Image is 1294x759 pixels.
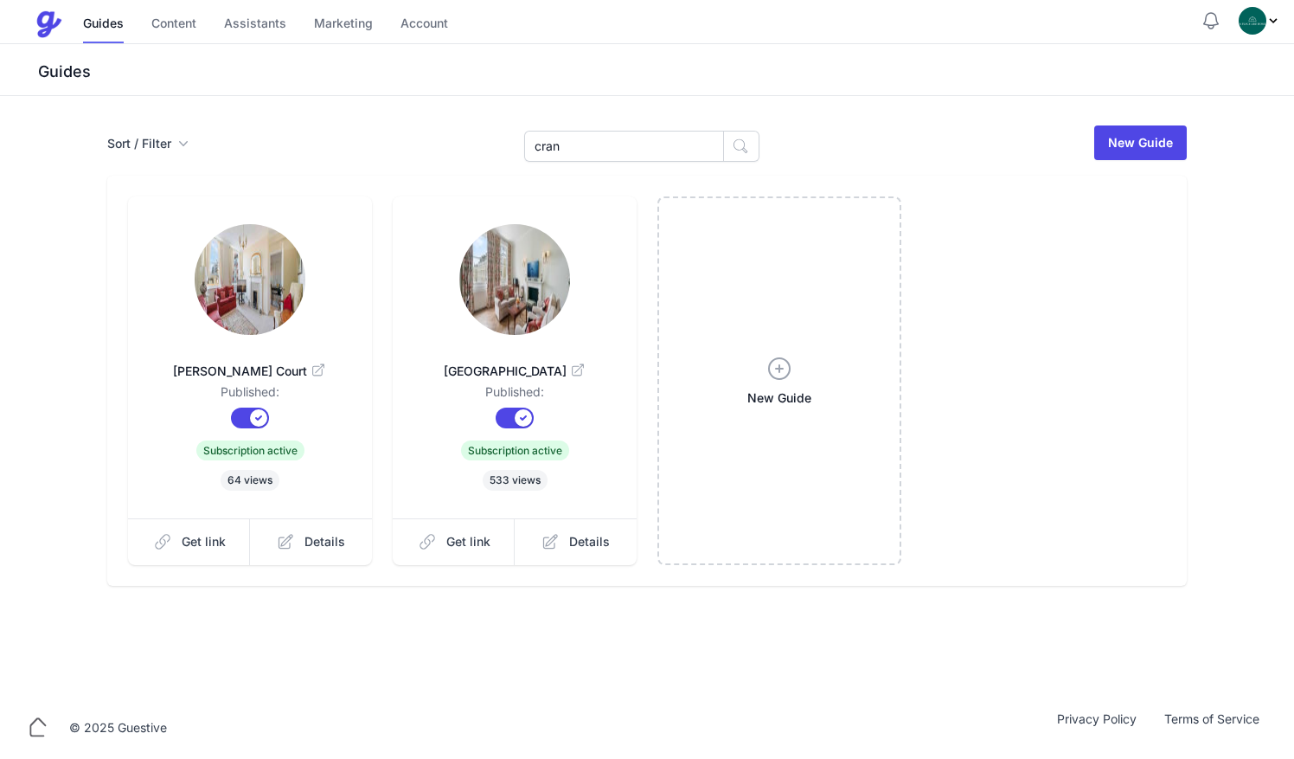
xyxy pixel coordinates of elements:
[107,135,189,152] button: Sort / Filter
[1239,7,1266,35] img: oovs19i4we9w73xo0bfpgswpi0cd
[393,518,516,565] a: Get link
[35,10,62,38] img: Guestive Guides
[151,6,196,43] a: Content
[35,61,1294,82] h3: Guides
[304,533,345,550] span: Details
[156,342,344,383] a: [PERSON_NAME] Court
[515,518,637,565] a: Details
[224,6,286,43] a: Assistants
[483,470,548,491] span: 533 views
[446,533,490,550] span: Get link
[420,383,609,408] dd: Published:
[1150,711,1273,745] a: Terms of Service
[156,363,344,380] span: [PERSON_NAME] Court
[250,518,372,565] a: Details
[1094,125,1187,160] a: New Guide
[156,383,344,408] dd: Published:
[524,131,724,162] input: Search Guides
[1239,7,1280,35] div: Profile Menu
[69,719,167,736] div: © 2025 Guestive
[314,6,373,43] a: Marketing
[420,363,609,380] span: [GEOGRAPHIC_DATA]
[400,6,448,43] a: Account
[182,533,226,550] span: Get link
[747,389,811,407] span: New Guide
[83,6,124,43] a: Guides
[196,441,304,460] span: Subscription active
[569,533,610,550] span: Details
[195,224,305,335] img: qn43kddnhqkdk5zv88wwb1yr7rah
[128,518,251,565] a: Get link
[420,342,609,383] a: [GEOGRAPHIC_DATA]
[221,470,279,491] span: 64 views
[461,441,569,460] span: Subscription active
[1043,711,1150,745] a: Privacy Policy
[1201,10,1221,31] button: Notifications
[459,224,570,335] img: lnoviaqi6mqt7vxg6bfgdzwzssu3
[657,196,901,565] a: New Guide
